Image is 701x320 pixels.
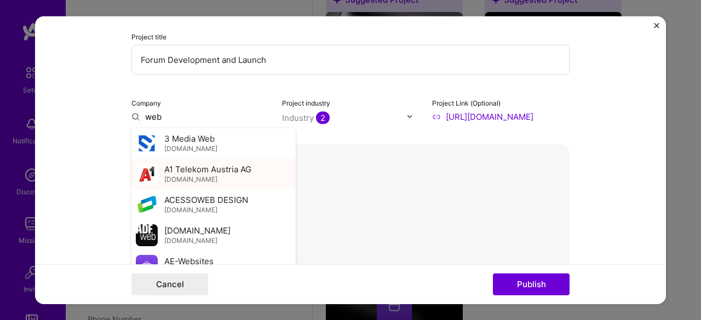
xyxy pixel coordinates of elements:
span: [DOMAIN_NAME] [164,206,217,214]
img: drop icon [406,113,413,120]
label: Company [131,98,161,107]
button: Cancel [131,274,208,295]
input: Enter the name of the project [131,44,570,74]
img: Company logo [136,162,158,184]
div: Industry [282,112,330,123]
label: Project title [131,32,166,40]
button: Close [654,22,659,34]
span: A1 Telekom Austria AG [164,164,251,175]
label: Project Link (Optional) [432,98,501,107]
img: Company logo [136,254,158,276]
span: [DOMAIN_NAME] [164,175,217,184]
span: 3 Media Web [164,133,215,144]
img: Company logo [136,132,158,154]
input: Enter link [432,110,570,122]
img: Company logo [136,193,158,215]
span: 2 [316,111,330,124]
span: [DOMAIN_NAME] [164,236,217,245]
span: ACESSOWEB DESIGN [164,194,248,206]
span: [DOMAIN_NAME] [164,144,217,153]
span: AE-Websites [164,255,214,267]
img: Company logo [136,224,158,246]
label: Project industry [282,98,330,107]
button: Publish [493,274,570,295]
span: [DOMAIN_NAME] [164,225,231,236]
input: Enter name or website [131,110,269,122]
